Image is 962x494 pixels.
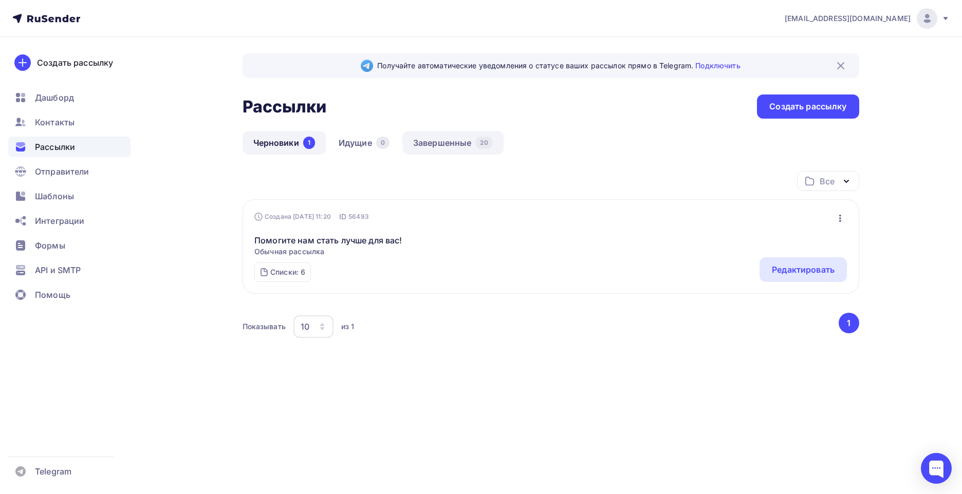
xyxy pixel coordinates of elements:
[8,87,131,108] a: Дашборд
[8,112,131,132] a: Контакты
[254,246,402,257] span: Обычная рассылка
[35,264,81,276] span: API и SMTP
[35,289,70,301] span: Помощь
[254,234,402,246] a: Помогите нам стать лучше для вас!
[303,137,315,149] div: 1
[35,91,74,104] span: Дашборд
[785,13,911,24] span: [EMAIL_ADDRESS][DOMAIN_NAME]
[270,267,305,277] div: Списки: 6
[797,171,859,191] button: Все
[35,116,75,128] span: Контакты
[35,465,71,478] span: Telegram
[254,213,331,221] div: Создана [DATE] 11:20
[820,175,834,187] div: Все
[243,97,327,117] h2: Рассылки
[293,315,334,338] button: 10
[8,161,131,182] a: Отправители
[769,101,846,112] div: Создать рассылку
[475,137,492,149] div: 20
[35,190,74,202] span: Шаблоны
[785,8,950,29] a: [EMAIL_ADDRESS][DOMAIN_NAME]
[243,131,326,155] a: Черновики1
[8,137,131,157] a: Рассылки
[35,165,89,178] span: Отправители
[8,186,131,206] a: Шаблоны
[243,321,286,332] div: Показывать
[361,60,373,72] img: Telegram
[695,61,740,70] a: Подключить
[35,141,75,153] span: Рассылки
[35,215,84,227] span: Интеграции
[341,321,355,332] div: из 1
[376,137,390,149] div: 0
[772,263,835,276] div: Редактировать
[301,320,309,333] div: 10
[37,56,113,69] div: Создать рассылку
[348,212,369,222] span: 56493
[328,131,400,155] a: Идущие0
[8,235,131,256] a: Формы
[839,313,859,333] button: Go to page 1
[35,239,65,252] span: Формы
[339,212,346,222] span: ID
[377,61,740,71] span: Получайте автоматические уведомления о статусе ваших рассылок прямо в Telegram.
[837,313,859,333] ul: Pagination
[402,131,504,155] a: Завершенные20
